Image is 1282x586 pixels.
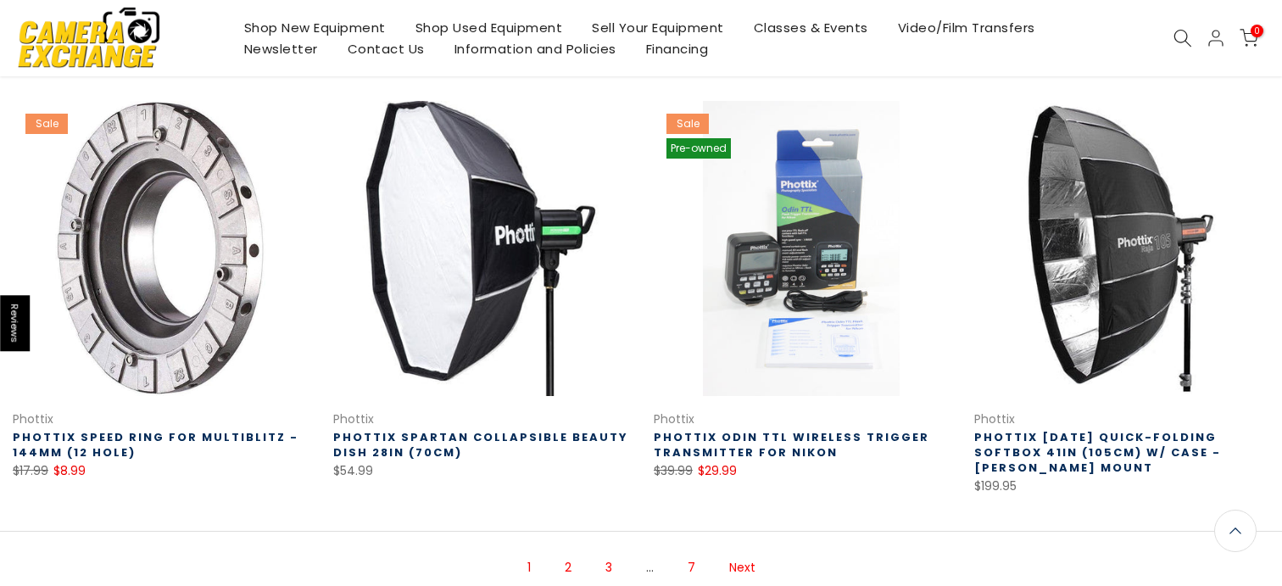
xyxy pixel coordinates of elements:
a: Classes & Events [739,17,883,38]
ins: $29.99 [698,460,737,482]
span: 0 [1251,25,1263,37]
div: $54.99 [333,460,628,482]
a: Phottix [654,410,694,427]
a: Phottix [974,410,1015,427]
a: Next [721,553,764,583]
a: Phottix Odin TTL Wireless Trigger Transmitter for Nikon [654,429,929,460]
a: Shop New Equipment [229,17,400,38]
a: Page 7 [679,553,704,583]
a: Video/Film Transfers [883,17,1050,38]
span: Page 1 [519,553,539,583]
a: Newsletter [229,38,332,59]
a: Phottix [333,410,374,427]
a: Phottix Spartan Collapsible Beauty Dish 28in (70cm) [333,429,628,460]
a: Contact Us [332,38,439,59]
div: $199.95 [974,476,1269,497]
a: Phottix Speed Ring for Multiblitz - 144mm (12 hole) [13,429,298,460]
a: Page 3 [597,553,621,583]
a: 0 [1240,29,1258,47]
a: Sell Your Equipment [577,17,739,38]
a: Back to the top [1214,510,1257,552]
ins: $8.99 [53,460,86,482]
del: $39.99 [654,462,693,479]
a: Phottix [DATE] Quick-Folding Softbox 41in (105cm) w/ case - [PERSON_NAME] Mount [974,429,1221,476]
del: $17.99 [13,462,48,479]
a: Shop Used Equipment [400,17,577,38]
a: Information and Policies [439,38,631,59]
a: Phottix [13,410,53,427]
a: Financing [631,38,723,59]
a: Page 2 [556,553,580,583]
span: … [638,553,662,583]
